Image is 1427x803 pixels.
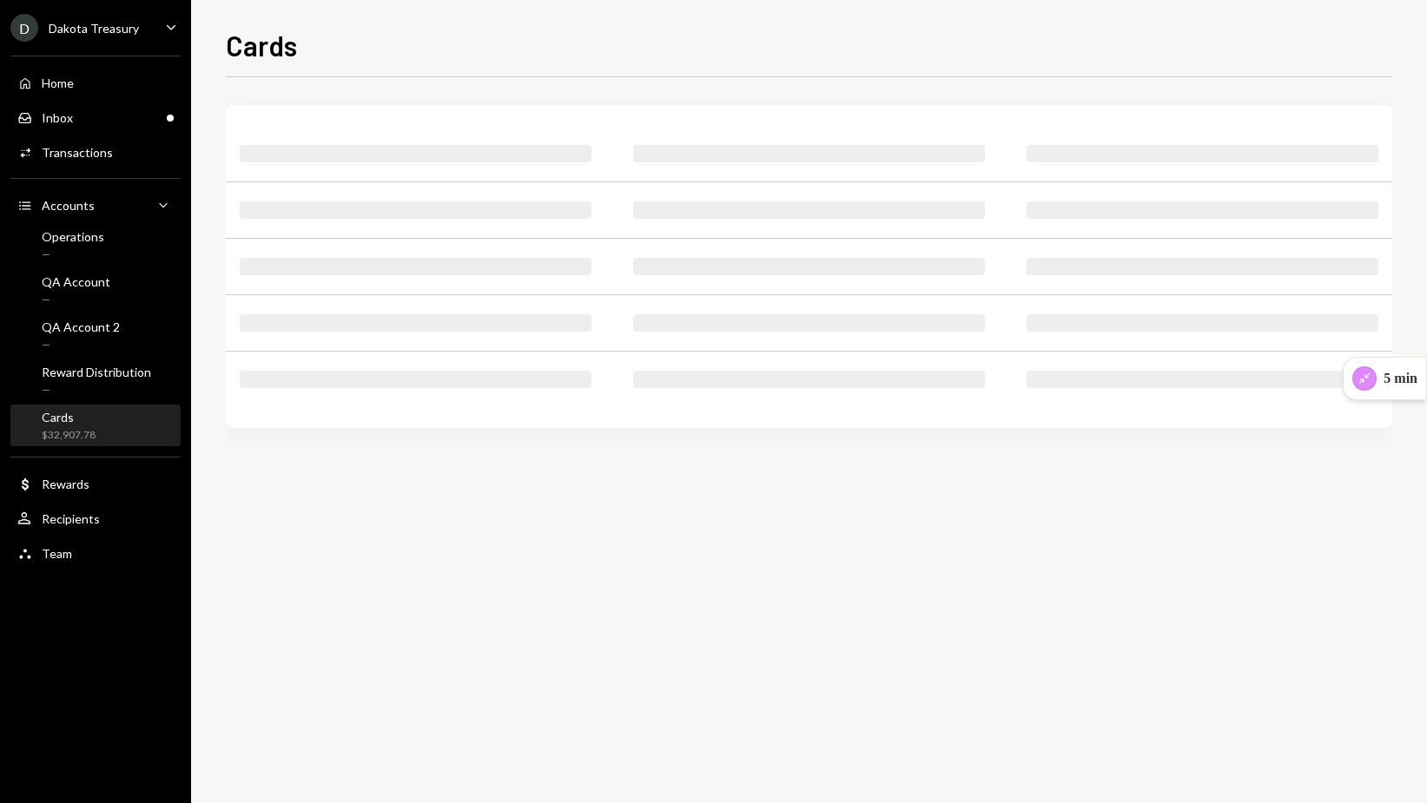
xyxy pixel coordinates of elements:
a: Home [10,67,181,98]
div: — [42,338,120,352]
h1: Cards [226,28,297,63]
div: Rewards [42,477,89,491]
a: Rewards [10,468,181,499]
div: Cards [42,410,96,425]
div: — [42,383,151,398]
div: Reward Distribution [42,365,151,379]
a: Reward Distribution— [10,359,181,401]
a: QA Account— [10,269,181,311]
div: $32,907.78 [42,428,96,443]
a: Operations— [10,224,181,266]
a: Recipients [10,503,181,534]
a: Accounts [10,189,181,220]
a: Transactions [10,136,181,168]
div: Inbox [42,110,73,125]
div: Operations [42,229,104,244]
div: Dakota Treasury [49,21,139,36]
div: — [42,293,110,307]
a: Inbox [10,102,181,133]
a: QA Account 2— [10,314,181,356]
a: Team [10,537,181,569]
div: QA Account 2 [42,319,120,334]
div: Home [42,76,74,90]
div: — [42,247,104,262]
div: Transactions [42,145,113,160]
div: Accounts [42,198,95,213]
div: Recipients [42,511,100,526]
div: QA Account [42,274,110,289]
div: Team [42,546,72,561]
a: Cards$32,907.78 [10,405,181,446]
div: D [10,14,38,42]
